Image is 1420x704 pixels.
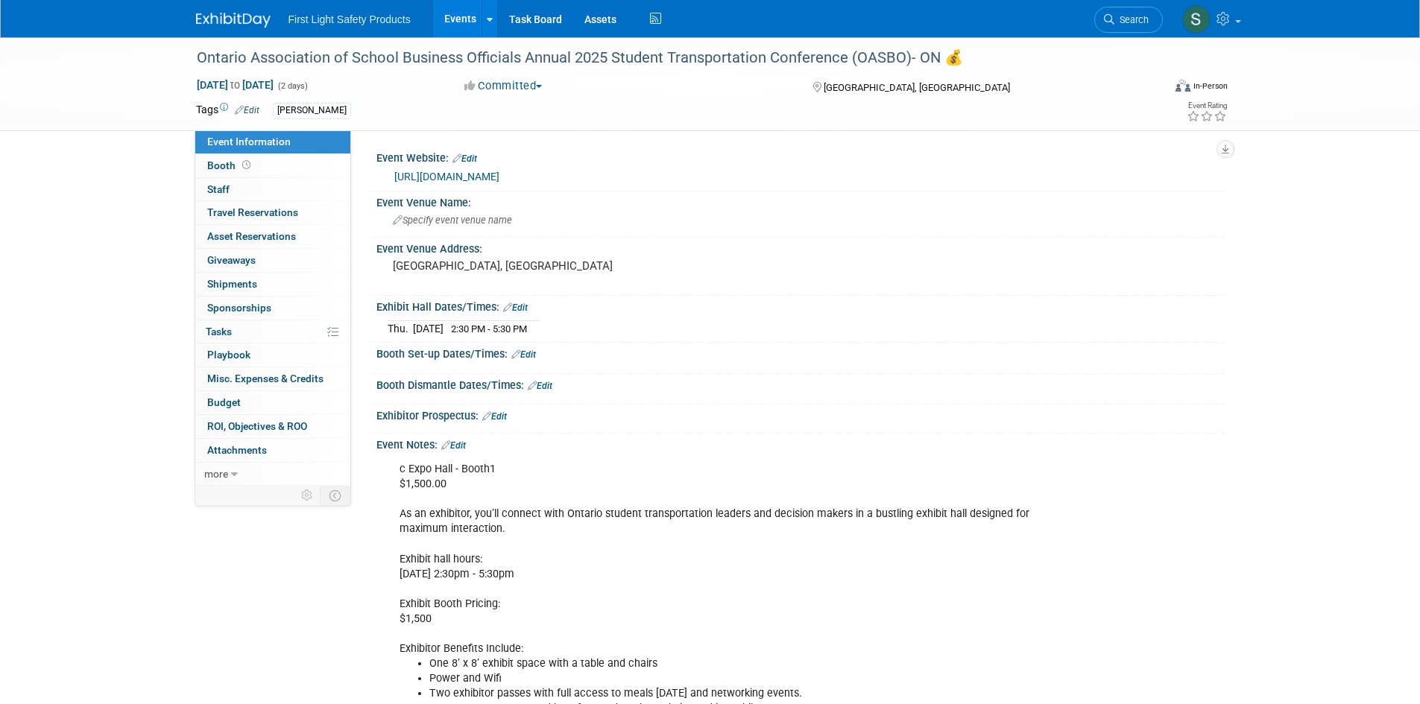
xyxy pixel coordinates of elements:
td: Personalize Event Tab Strip [294,486,321,505]
a: Misc. Expenses & Credits [195,367,350,390]
a: Event Information [195,130,350,153]
div: Booth Dismantle Dates/Times: [376,374,1225,393]
a: Edit [528,381,552,391]
a: Budget [195,391,350,414]
a: Edit [452,153,477,164]
div: Exhibitor Prospectus: [376,405,1225,424]
td: [DATE] [413,321,444,337]
span: Playbook [207,349,250,361]
a: Edit [235,105,259,115]
div: In-Person [1193,80,1228,92]
a: Edit [511,349,536,360]
span: Booth not reserved yet [239,159,253,171]
span: to [228,79,242,91]
span: Staff [207,183,230,195]
a: Search [1094,7,1163,33]
a: Giveaways [195,249,350,272]
span: Sponsorships [207,302,271,314]
li: Two exhibitor passes with full access to meals [DATE] and networking events. [429,686,1052,701]
span: Budget [207,396,241,408]
td: Toggle Event Tabs [320,486,350,505]
a: Playbook [195,343,350,367]
div: Exhibit Hall Dates/Times: [376,296,1225,315]
span: 2:30 PM - 5:30 PM [451,323,527,334]
div: Event Format [1075,77,1228,100]
a: Travel Reservations [195,201,350,224]
span: Shipments [207,278,257,290]
a: [URL][DOMAIN_NAME] [394,171,499,183]
div: Event Venue Address: [376,238,1225,256]
div: [PERSON_NAME] [273,103,351,118]
div: Event Notes: [376,434,1225,453]
img: Steph Willemsen [1182,5,1211,34]
a: Tasks [195,320,350,343]
a: Edit [503,302,528,313]
span: more [204,468,228,480]
a: Edit [482,411,507,422]
span: Attachments [207,444,267,456]
li: Power and Wifi [429,671,1052,686]
a: Sponsorships [195,296,350,320]
a: Booth [195,154,350,177]
a: Staff [195,178,350,201]
div: Event Website: [376,147,1225,166]
img: ExhibitDay [196,13,271,28]
div: Ontario Association of School Business Officials Annual 2025 Student Transportation Conference (O... [192,45,1140,72]
span: Travel Reservations [207,206,298,218]
span: First Light Safety Products [288,13,411,25]
a: Shipments [195,273,350,296]
span: Giveaways [207,254,256,266]
div: Event Venue Name: [376,191,1225,210]
li: One 8’ x 8’ exhibit space with a table and chairs [429,656,1052,671]
span: Misc. Expenses & Credits [207,372,324,384]
div: Event Rating [1187,102,1227,110]
span: Search [1114,14,1149,25]
span: Booth [207,159,253,171]
pre: [GEOGRAPHIC_DATA], [GEOGRAPHIC_DATA] [393,259,713,273]
span: [DATE] [DATE] [196,78,274,92]
span: Tasks [206,326,232,337]
button: Committed [459,78,548,94]
span: ROI, Objectives & ROO [207,420,307,432]
a: Asset Reservations [195,225,350,248]
td: Thu. [388,321,413,337]
td: Tags [196,102,259,119]
div: Booth Set-up Dates/Times: [376,343,1225,362]
span: Specify event venue name [393,215,512,226]
span: [GEOGRAPHIC_DATA], [GEOGRAPHIC_DATA] [824,82,1010,93]
span: (2 days) [277,81,308,91]
a: Edit [441,440,466,451]
span: Asset Reservations [207,230,296,242]
img: Format-Inperson.png [1176,80,1190,92]
a: more [195,463,350,486]
a: ROI, Objectives & ROO [195,415,350,438]
a: Attachments [195,439,350,462]
span: Event Information [207,136,291,148]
